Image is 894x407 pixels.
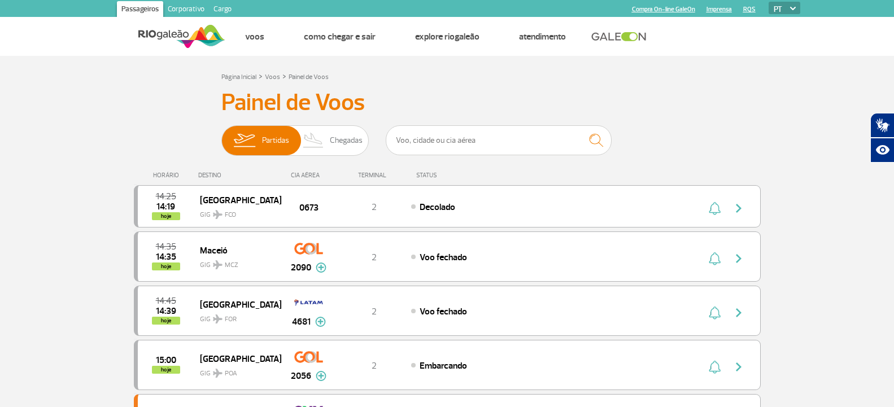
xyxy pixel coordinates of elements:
span: hoje [152,317,180,325]
span: FOR [225,314,237,325]
span: [GEOGRAPHIC_DATA] [200,297,272,312]
img: sino-painel-voo.svg [709,360,721,374]
span: 2025-09-29 14:45:00 [156,297,176,305]
img: sino-painel-voo.svg [709,306,721,320]
img: seta-direita-painel-voo.svg [732,306,745,320]
img: mais-info-painel-voo.svg [316,371,326,381]
span: GIG [200,308,272,325]
img: mais-info-painel-voo.svg [315,317,326,327]
span: hoje [152,262,180,270]
input: Voo, cidade ou cia aérea [386,125,612,155]
span: GIG [200,254,272,270]
span: 2025-09-29 14:35:00 [156,243,176,251]
span: GIG [200,362,272,379]
span: 2 [372,306,377,317]
img: sino-painel-voo.svg [709,202,721,215]
button: Abrir recursos assistivos. [870,138,894,163]
a: Explore RIOgaleão [415,31,479,42]
div: TERMINAL [337,172,411,179]
div: DESTINO [198,172,281,179]
a: Imprensa [707,6,732,13]
img: destiny_airplane.svg [213,314,223,323]
button: Abrir tradutor de língua de sinais. [870,113,894,138]
span: hoje [152,366,180,374]
span: 2025-09-29 14:35:53 [156,253,176,261]
div: Plugin de acessibilidade da Hand Talk. [870,113,894,163]
div: HORÁRIO [137,172,199,179]
span: 2 [372,252,377,263]
span: Voo fechado [420,306,467,317]
img: slider-desembarque [297,126,330,155]
a: Como chegar e sair [304,31,376,42]
a: Cargo [209,1,236,19]
a: Passageiros [117,1,163,19]
a: Corporativo [163,1,209,19]
span: 4681 [292,315,311,329]
div: STATUS [411,172,503,179]
span: 2025-09-29 15:00:00 [156,356,176,364]
span: POA [225,369,237,379]
img: sino-painel-voo.svg [709,252,721,265]
span: 0673 [299,201,319,215]
span: 2 [372,360,377,371]
span: Decolado [420,202,455,213]
img: slider-embarque [226,126,262,155]
a: Voos [245,31,264,42]
img: destiny_airplane.svg [213,260,223,269]
a: > [259,69,263,82]
span: hoje [152,212,180,220]
img: seta-direita-painel-voo.svg [732,202,745,215]
img: destiny_airplane.svg [213,369,223,378]
span: 2 [372,202,377,213]
a: Compra On-line GaleOn [632,6,695,13]
a: RQS [743,6,756,13]
span: 2056 [291,369,311,383]
img: seta-direita-painel-voo.svg [732,252,745,265]
a: Página Inicial [221,73,256,81]
span: [GEOGRAPHIC_DATA] [200,192,272,207]
h3: Painel de Voos [221,89,673,117]
span: Partidas [262,126,289,155]
img: mais-info-painel-voo.svg [316,262,326,273]
span: [GEOGRAPHIC_DATA] [200,351,272,366]
img: seta-direita-painel-voo.svg [732,360,745,374]
a: Voos [265,73,280,81]
div: CIA AÉREA [281,172,337,179]
img: destiny_airplane.svg [213,210,223,219]
span: MCZ [225,260,238,270]
span: 2025-09-29 14:39:55 [156,307,176,315]
span: Maceió [200,243,272,257]
span: 2090 [291,261,311,274]
a: Painel de Voos [289,73,329,81]
span: GIG [200,204,272,220]
a: > [282,69,286,82]
span: 2025-09-29 14:19:00 [156,203,175,211]
span: FCO [225,210,236,220]
span: 2025-09-29 14:25:00 [156,192,176,200]
span: Chegadas [330,126,363,155]
a: Atendimento [519,31,566,42]
span: Embarcando [420,360,467,371]
span: Voo fechado [420,252,467,263]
